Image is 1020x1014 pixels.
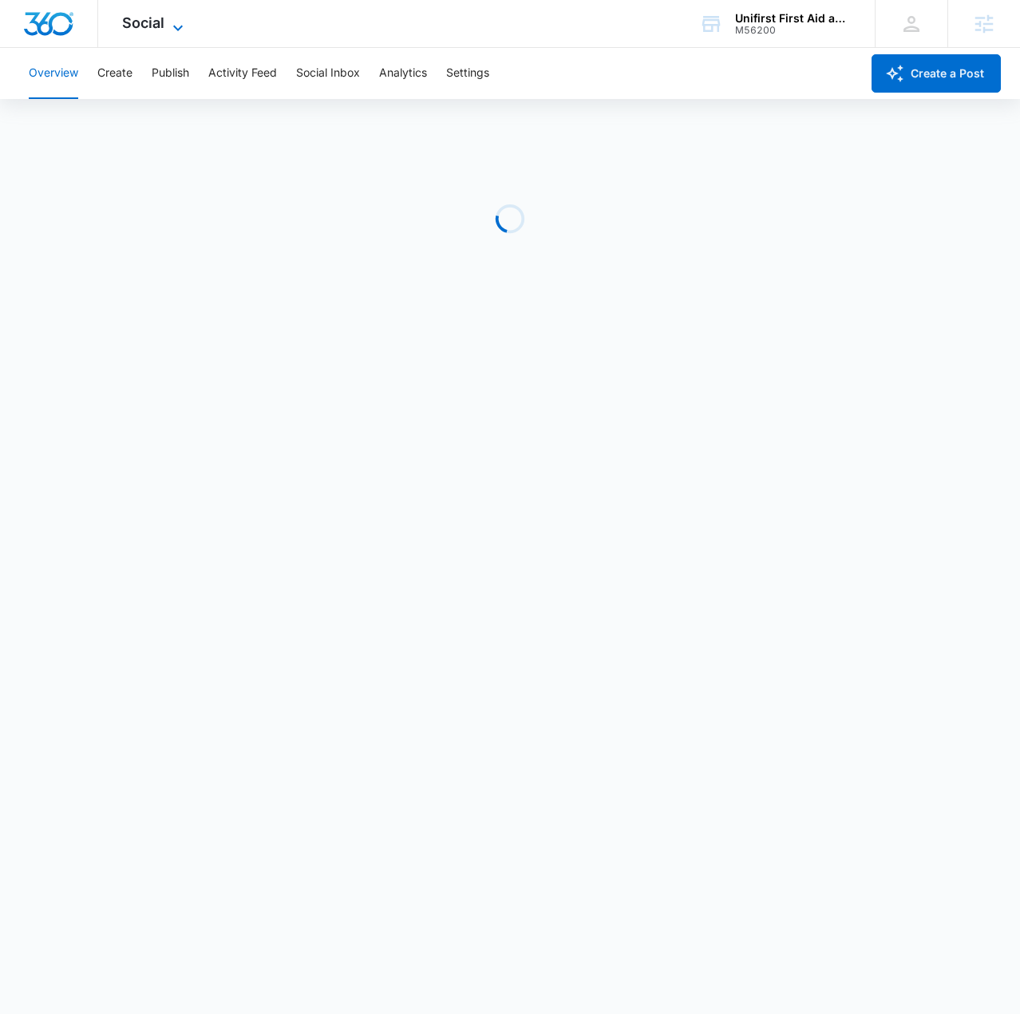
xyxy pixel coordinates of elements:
button: Social Inbox [296,48,360,99]
button: Settings [446,48,489,99]
button: Analytics [379,48,427,99]
button: Publish [152,48,189,99]
div: account name [735,12,852,25]
button: Overview [29,48,78,99]
span: Social [122,14,164,31]
button: Create [97,48,132,99]
div: account id [735,25,852,36]
button: Activity Feed [208,48,277,99]
button: Create a Post [872,54,1001,93]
